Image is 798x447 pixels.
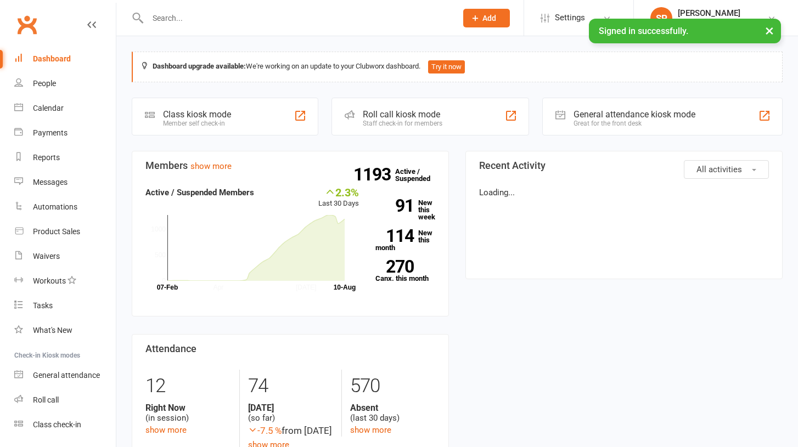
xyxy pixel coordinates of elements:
[350,403,435,413] strong: Absent
[684,160,769,179] button: All activities
[555,5,585,30] span: Settings
[14,388,116,412] a: Roll call
[14,170,116,195] a: Messages
[375,197,414,214] strong: 91
[375,260,436,282] a: 270Canx. this month
[248,423,333,438] div: from [DATE]
[479,186,769,199] p: Loading...
[33,395,59,404] div: Roll call
[33,202,77,211] div: Automations
[145,160,435,171] h3: Members
[33,301,53,310] div: Tasks
[14,71,116,96] a: People
[482,14,496,22] span: Add
[350,425,391,435] a: show more
[14,293,116,318] a: Tasks
[599,26,688,36] span: Signed in successfully.
[33,276,66,285] div: Workouts
[33,252,60,261] div: Waivers
[145,370,231,403] div: 12
[14,145,116,170] a: Reports
[145,188,254,197] strong: Active / Suspended Members
[318,186,359,198] div: 2.3%
[145,425,187,435] a: show more
[14,47,116,71] a: Dashboard
[479,160,769,171] h3: Recent Activity
[14,269,116,293] a: Workouts
[163,120,231,127] div: Member self check-in
[375,228,414,244] strong: 114
[14,244,116,269] a: Waivers
[145,343,435,354] h3: Attendance
[574,120,695,127] div: Great for the front desk
[14,219,116,244] a: Product Sales
[153,62,246,70] strong: Dashboard upgrade available:
[375,199,436,220] a: 91New this week
[132,52,783,82] div: We're working on an update to your Clubworx dashboard.
[395,160,443,190] a: 1193Active / Suspended
[248,370,333,403] div: 74
[33,326,72,335] div: What's New
[318,186,359,210] div: Last 30 Days
[375,258,414,275] strong: 270
[33,178,68,186] div: Messages
[145,403,231,413] strong: Right Now
[353,166,395,183] strong: 1193
[33,371,100,380] div: General attendance
[33,128,68,137] div: Payments
[350,370,435,403] div: 570
[33,227,80,236] div: Product Sales
[14,195,116,219] a: Automations
[363,120,442,127] div: Staff check-in for members
[650,7,672,29] div: SP
[145,403,231,423] div: (in session)
[463,9,510,27] button: Add
[144,10,449,26] input: Search...
[375,229,436,251] a: 114New this month
[33,420,81,429] div: Class check-in
[33,104,64,112] div: Calendar
[696,165,742,174] span: All activities
[33,153,60,162] div: Reports
[678,18,752,28] div: [GEOGRAPHIC_DATA]
[190,161,232,171] a: show more
[163,109,231,120] div: Class kiosk mode
[248,403,333,423] div: (so far)
[760,19,779,42] button: ×
[14,96,116,121] a: Calendar
[363,109,442,120] div: Roll call kiosk mode
[14,121,116,145] a: Payments
[14,318,116,343] a: What's New
[33,54,71,63] div: Dashboard
[14,363,116,388] a: General attendance kiosk mode
[14,412,116,437] a: Class kiosk mode
[574,109,695,120] div: General attendance kiosk mode
[350,403,435,423] div: (last 30 days)
[678,8,752,18] div: [PERSON_NAME]
[428,60,465,73] button: Try it now
[13,11,41,38] a: Clubworx
[33,79,56,88] div: People
[248,403,333,413] strong: [DATE]
[248,425,282,436] span: -7.5 %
